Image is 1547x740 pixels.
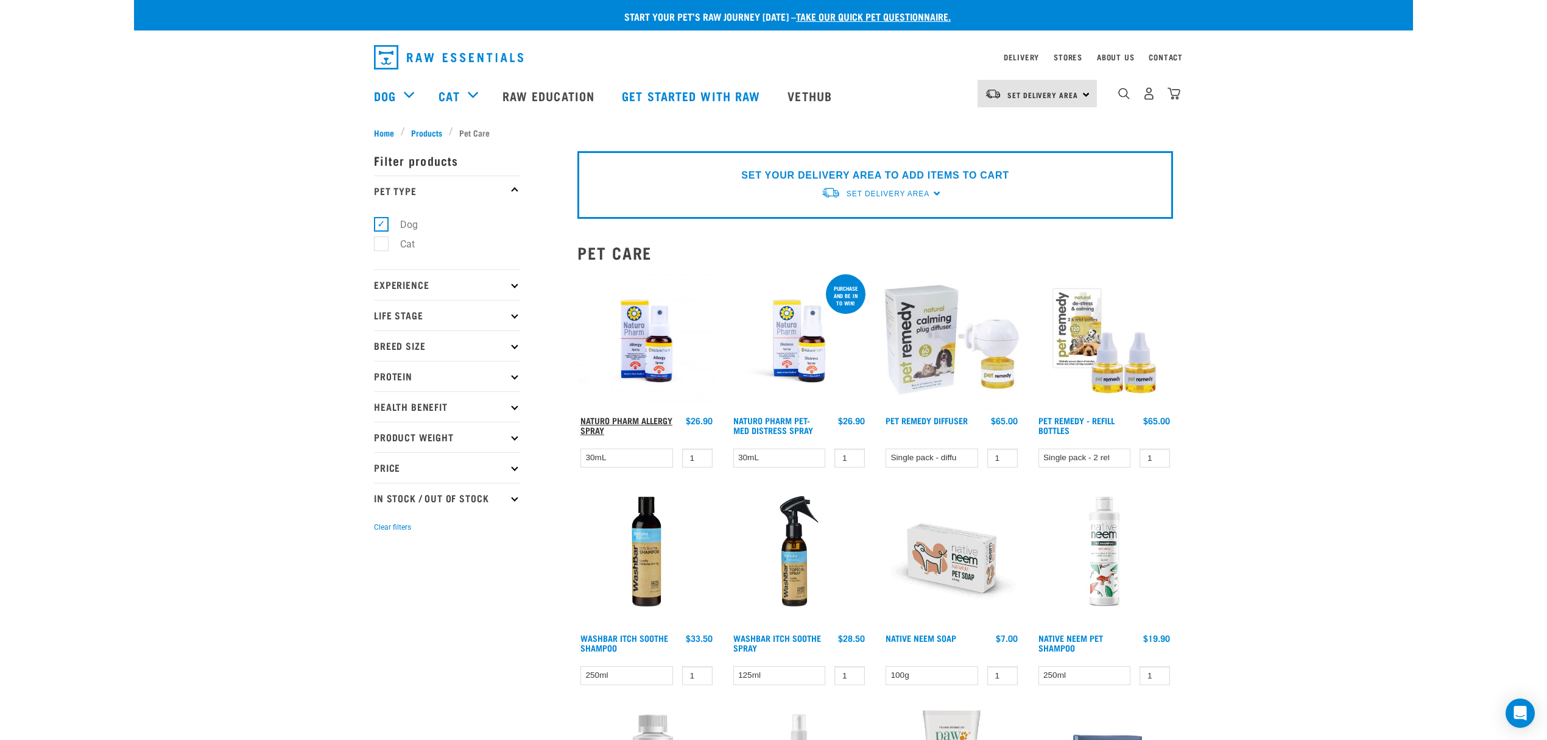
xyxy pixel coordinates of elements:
img: Organic neem pet soap bar 100g green trading [883,489,1021,628]
a: Products [405,126,449,139]
p: In Stock / Out Of Stock [374,483,520,513]
img: RE Product Shoot 2023 Nov8635 [730,272,869,410]
p: Price [374,452,520,483]
p: SET YOUR DELIVERY AREA TO ADD ITEMS TO CART [741,168,1009,183]
img: Pet Remedy [883,272,1021,410]
img: Wash Bar Itch Soothe Shampoo [577,489,716,628]
img: Wash Bar Itch Soothe Topical Spray [730,489,869,628]
span: Home [374,126,394,139]
div: $7.00 [996,633,1018,643]
span: Products [411,126,442,139]
img: home-icon@2x.png [1168,87,1180,100]
p: Start your pet’s raw journey [DATE] – [143,9,1422,24]
label: Dog [381,217,423,232]
nav: dropdown navigation [134,71,1413,120]
a: Delivery [1004,55,1039,59]
input: 1 [987,449,1018,468]
p: Filter products [374,145,520,176]
h2: Pet Care [577,243,1173,262]
button: Clear filters [374,522,411,533]
img: van-moving.png [985,88,1001,99]
a: take our quick pet questionnaire. [796,13,951,19]
a: Pet Remedy Diffuser [886,418,968,422]
a: Pet Remedy - Refill Bottles [1038,418,1115,432]
img: Raw Essentials Logo [374,45,523,69]
div: $26.90 [838,416,865,425]
img: user.png [1143,87,1155,100]
p: Life Stage [374,300,520,330]
div: $65.00 [1143,416,1170,425]
a: Contact [1149,55,1183,59]
a: Raw Education [490,71,610,120]
img: 2023 AUG RE Product1728 [577,272,716,410]
a: Vethub [775,71,847,120]
div: $33.50 [686,633,713,643]
div: $65.00 [991,416,1018,425]
p: Breed Size [374,330,520,361]
nav: breadcrumbs [374,126,1173,139]
img: Native Neem Pet Shampoo [1035,489,1174,628]
a: Dog [374,87,396,105]
div: $26.90 [686,416,713,425]
span: Set Delivery Area [1007,93,1078,97]
a: Home [374,126,401,139]
input: 1 [834,666,865,685]
img: van-moving.png [821,187,840,199]
input: 1 [834,449,865,468]
a: Native Neem Pet Shampoo [1038,636,1103,650]
input: 1 [1140,666,1170,685]
a: Get started with Raw [610,71,775,120]
p: Health Benefit [374,391,520,422]
a: Naturo Pharm Allergy Spray [580,418,672,432]
a: Native Neem Soap [886,636,956,640]
span: Set Delivery Area [847,190,929,198]
img: Pet remedy refills [1035,272,1174,410]
div: Purchase and be in to win! [826,279,865,312]
p: Product Weight [374,422,520,452]
p: Experience [374,269,520,300]
input: 1 [1140,449,1170,468]
a: WashBar Itch Soothe Shampoo [580,636,668,650]
input: 1 [682,449,713,468]
p: Pet Type [374,176,520,206]
div: $19.90 [1143,633,1170,643]
input: 1 [682,666,713,685]
a: Cat [439,87,459,105]
input: 1 [987,666,1018,685]
nav: dropdown navigation [364,40,1183,74]
div: Open Intercom Messenger [1506,699,1535,728]
a: WashBar Itch Soothe Spray [733,636,821,650]
label: Cat [381,237,420,252]
p: Protein [374,361,520,391]
a: Stores [1054,55,1082,59]
a: About Us [1097,55,1134,59]
img: home-icon-1@2x.png [1118,88,1130,99]
div: $28.50 [838,633,865,643]
a: Naturo Pharm Pet-Med Distress Spray [733,418,813,432]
